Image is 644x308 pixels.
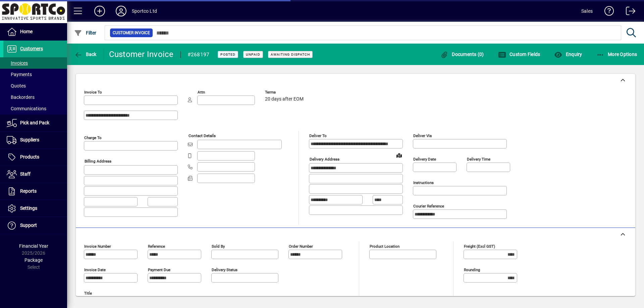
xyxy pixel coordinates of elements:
[67,48,104,60] app-page-header-button: Back
[265,90,305,95] span: Terms
[467,157,490,162] mat-label: Delivery time
[440,52,484,57] span: Documents (0)
[20,120,49,125] span: Pick and Pack
[89,5,110,17] button: Add
[7,83,26,88] span: Quotes
[84,267,106,272] mat-label: Invoice date
[370,244,399,249] mat-label: Product location
[7,60,28,66] span: Invoices
[3,183,67,200] a: Reports
[148,244,165,249] mat-label: Reference
[20,188,37,194] span: Reports
[84,90,102,95] mat-label: Invoice To
[3,80,67,91] a: Quotes
[7,106,46,111] span: Communications
[552,48,584,60] button: Enquiry
[464,267,480,272] mat-label: Rounding
[72,27,98,39] button: Filter
[113,29,150,36] span: Customer Invoice
[464,244,495,249] mat-label: Freight (excl GST)
[413,204,444,208] mat-label: Courier Reference
[20,223,37,228] span: Support
[498,52,540,57] span: Custom Fields
[132,6,157,16] div: Sportco Ltd
[3,132,67,148] a: Suppliers
[74,52,97,57] span: Back
[496,48,542,60] button: Custom Fields
[554,52,582,57] span: Enquiry
[19,243,48,249] span: Financial Year
[595,48,639,60] button: More Options
[109,49,174,60] div: Customer Invoice
[599,1,614,23] a: Knowledge Base
[3,23,67,40] a: Home
[212,244,225,249] mat-label: Sold by
[20,154,39,160] span: Products
[3,149,67,166] a: Products
[84,244,111,249] mat-label: Invoice number
[3,103,67,114] a: Communications
[265,97,304,102] span: 20 days after EOM
[74,30,97,36] span: Filter
[413,133,432,138] mat-label: Deliver via
[187,49,210,60] div: #268197
[271,52,310,57] span: Awaiting Dispatch
[20,46,43,51] span: Customers
[413,180,434,185] mat-label: Instructions
[198,90,205,95] mat-label: Attn
[3,115,67,131] a: Pick and Pack
[24,257,43,263] span: Package
[289,244,313,249] mat-label: Order number
[621,1,636,23] a: Logout
[220,52,235,57] span: Posted
[3,69,67,80] a: Payments
[3,57,67,69] a: Invoices
[20,171,31,177] span: Staff
[7,72,32,77] span: Payments
[413,157,436,162] mat-label: Delivery date
[212,267,237,272] mat-label: Delivery status
[246,52,260,57] span: Unpaid
[596,52,637,57] span: More Options
[7,95,35,100] span: Backorders
[148,267,170,272] mat-label: Payment due
[72,48,98,60] button: Back
[581,6,593,16] div: Sales
[20,29,33,34] span: Home
[309,133,327,138] mat-label: Deliver To
[20,205,37,211] span: Settings
[3,166,67,183] a: Staff
[3,217,67,234] a: Support
[3,200,67,217] a: Settings
[394,150,405,161] a: View on map
[3,91,67,103] a: Backorders
[20,137,39,142] span: Suppliers
[110,5,132,17] button: Profile
[84,135,102,140] mat-label: Charge To
[84,291,92,296] mat-label: Title
[439,48,486,60] button: Documents (0)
